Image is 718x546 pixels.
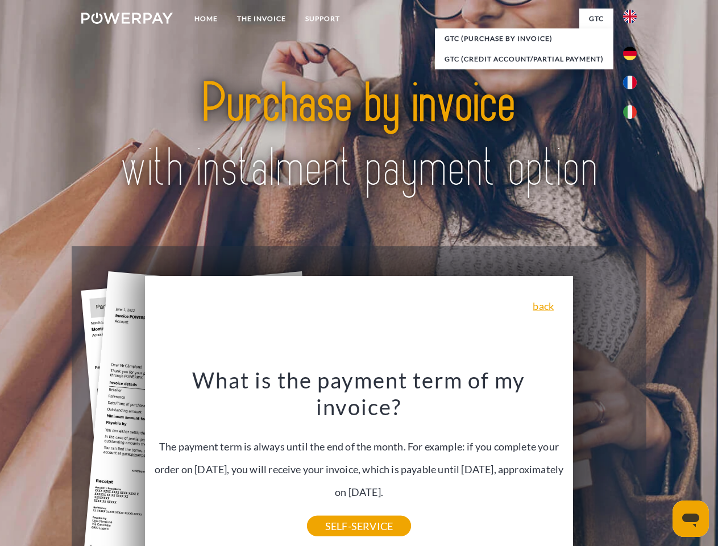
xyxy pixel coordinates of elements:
[109,55,609,218] img: title-powerpay_en.svg
[81,13,173,24] img: logo-powerpay-white.svg
[152,366,567,526] div: The payment term is always until the end of the month. For example: if you complete your order on...
[152,366,567,421] h3: What is the payment term of my invoice?
[435,28,613,49] a: GTC (Purchase by invoice)
[435,49,613,69] a: GTC (Credit account/partial payment)
[296,9,350,29] a: Support
[623,76,637,89] img: fr
[623,47,637,60] img: de
[307,516,411,536] a: SELF-SERVICE
[227,9,296,29] a: THE INVOICE
[579,9,613,29] a: GTC
[185,9,227,29] a: Home
[533,301,554,311] a: back
[623,10,637,23] img: en
[623,105,637,119] img: it
[673,500,709,537] iframe: Button to launch messaging window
